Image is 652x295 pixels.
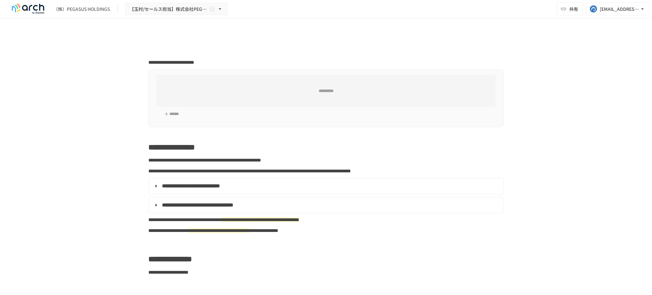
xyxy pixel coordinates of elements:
span: 【玉村/セールス担当】株式会社PEGASUS HOLDINGS様_初期設定サポート [130,5,208,13]
span: 共有 [569,5,578,12]
button: 共有 [556,3,583,15]
div: （株）PEGASUS HOLDINGS [53,6,110,12]
button: 【玉村/セールス担当】株式会社PEGASUS HOLDINGS様_初期設定サポート [125,3,227,15]
button: [EMAIL_ADDRESS][DOMAIN_NAME] [586,3,649,15]
div: [EMAIL_ADDRESS][DOMAIN_NAME] [600,5,639,13]
img: logo-default@2x-9cf2c760.svg [8,4,48,14]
